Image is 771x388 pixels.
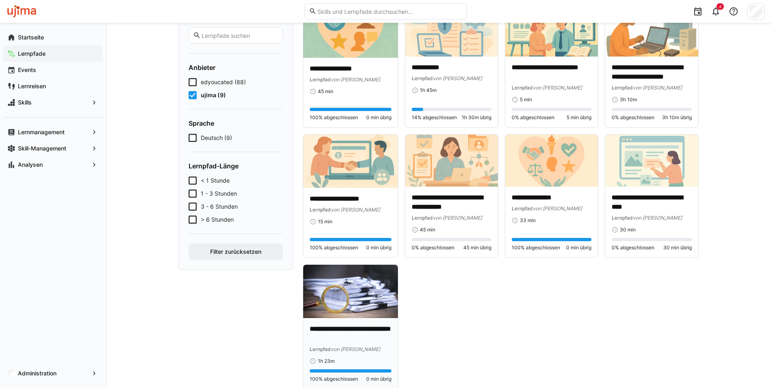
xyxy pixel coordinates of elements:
[512,244,560,251] span: 100% abgeschlossen
[318,218,332,225] span: 15 min
[201,190,237,198] span: 1 - 3 Stunden
[620,96,637,103] span: 3h 10m
[663,244,692,251] span: 30 min übrig
[612,244,654,251] span: 0% abgeschlossen
[620,227,636,233] span: 30 min
[567,114,591,121] span: 5 min übrig
[462,114,491,121] span: 1h 30m übrig
[412,75,433,81] span: Lernpfad
[303,135,398,188] img: image
[433,215,482,221] span: von [PERSON_NAME]
[633,215,682,221] span: von [PERSON_NAME]
[201,91,226,99] span: ujima (9)
[420,227,435,233] span: 45 min
[189,162,283,170] h4: Lernpfad-Länge
[566,244,591,251] span: 0 min übrig
[310,114,358,121] span: 100% abgeschlossen
[310,244,358,251] span: 100% abgeschlossen
[189,119,283,127] h4: Sprache
[412,215,433,221] span: Lernpfad
[201,134,232,142] span: Deutsch (9)
[201,216,234,224] span: > 6 Stunden
[719,4,721,9] span: 4
[633,85,682,91] span: von [PERSON_NAME]
[310,207,331,213] span: Lernpfad
[612,85,633,91] span: Lernpfad
[318,88,333,95] span: 45 min
[201,32,278,39] input: Lernpfade suchen
[310,76,331,83] span: Lernpfad
[303,4,398,58] img: image
[512,85,533,91] span: Lernpfad
[420,87,437,94] span: 1h 45m
[317,8,462,15] input: Skills und Lernpfade durchsuchen…
[405,135,498,187] img: image
[310,346,331,352] span: Lernpfad
[331,346,380,352] span: von [PERSON_NAME]
[433,75,482,81] span: von [PERSON_NAME]
[605,135,698,187] img: image
[366,244,391,251] span: 0 min übrig
[366,114,391,121] span: 0 min übrig
[331,207,380,213] span: von [PERSON_NAME]
[189,244,283,260] button: Filter zurücksetzen
[505,135,598,187] img: image
[505,4,598,57] img: image
[318,358,334,364] span: 1h 23m
[310,376,358,382] span: 100% abgeschlossen
[612,215,633,221] span: Lernpfad
[605,4,698,57] img: image
[303,265,398,318] img: image
[520,217,536,224] span: 33 min
[412,244,454,251] span: 0% abgeschlossen
[512,114,554,121] span: 0% abgeschlossen
[201,203,238,211] span: 3 - 6 Stunden
[201,177,230,185] span: < 1 Stunde
[520,96,532,103] span: 5 min
[209,248,263,256] span: Filter zurücksetzen
[533,205,582,211] span: von [PERSON_NAME]
[463,244,491,251] span: 45 min übrig
[366,376,391,382] span: 0 min übrig
[412,114,457,121] span: 14% abgeschlossen
[405,4,498,57] img: image
[662,114,692,121] span: 3h 10m übrig
[201,78,246,86] span: edyoucated (88)
[331,76,380,83] span: von [PERSON_NAME]
[533,85,582,91] span: von [PERSON_NAME]
[612,114,654,121] span: 0% abgeschlossen
[512,205,533,211] span: Lernpfad
[189,63,283,72] h4: Anbieter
